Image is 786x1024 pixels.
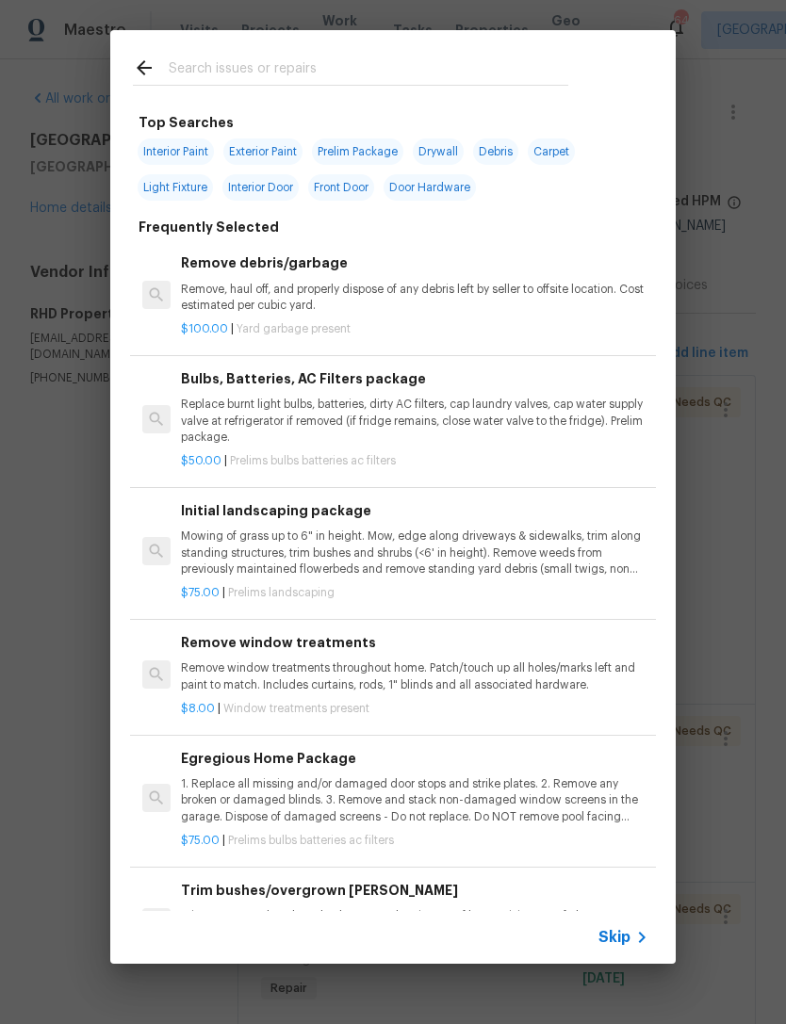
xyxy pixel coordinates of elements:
span: Yard garbage present [237,323,351,334]
span: Carpet [528,138,575,165]
p: | [181,321,648,337]
p: 1. Replace all missing and/or damaged door stops and strike plates. 2. Remove any broken or damag... [181,776,648,824]
h6: Trim bushes/overgrown [PERSON_NAME] [181,880,648,901]
input: Search issues or repairs [169,57,568,85]
span: $50.00 [181,455,221,466]
h6: Egregious Home Package [181,748,648,769]
p: | [181,833,648,849]
span: $75.00 [181,835,220,846]
p: Replace burnt light bulbs, batteries, dirty AC filters, cap laundry valves, cap water supply valv... [181,397,648,445]
p: | [181,701,648,717]
span: Prelims bulbs batteries ac filters [230,455,396,466]
h6: Frequently Selected [139,217,279,237]
span: Debris [473,138,518,165]
span: $100.00 [181,323,228,334]
h6: Initial landscaping package [181,500,648,521]
p: Mowing of grass up to 6" in height. Mow, edge along driveways & sidewalks, trim along standing st... [181,528,648,577]
span: Window treatments present [223,703,369,714]
span: Exterior Paint [223,138,303,165]
h6: Bulbs, Batteries, AC Filters package [181,368,648,389]
span: Interior Paint [138,138,214,165]
span: Interior Door [222,174,299,201]
span: Door Hardware [384,174,476,201]
span: Skip [598,928,630,947]
p: | [181,453,648,469]
h6: Remove debris/garbage [181,252,648,273]
span: $8.00 [181,703,215,714]
span: Prelims landscaping [228,587,335,598]
p: Trim overgrown hegdes & bushes around perimeter of home giving 12" of clearance. Properly dispose... [181,908,648,940]
span: Prelim Package [312,138,403,165]
span: Front Door [308,174,374,201]
h6: Remove window treatments [181,632,648,653]
p: Remove window treatments throughout home. Patch/touch up all holes/marks left and paint to match.... [181,660,648,692]
h6: Top Searches [139,112,234,133]
span: $75.00 [181,587,220,598]
p: | [181,585,648,601]
p: Remove, haul off, and properly dispose of any debris left by seller to offsite location. Cost est... [181,282,648,314]
span: Light Fixture [138,174,213,201]
span: Drywall [413,138,464,165]
span: Prelims bulbs batteries ac filters [228,835,394,846]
